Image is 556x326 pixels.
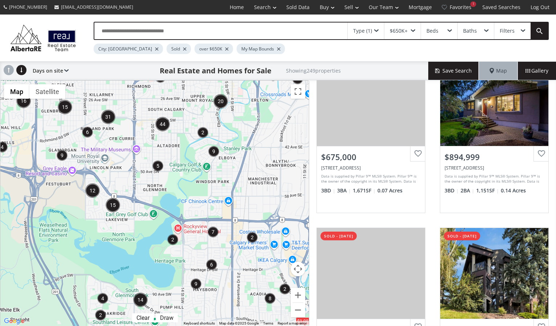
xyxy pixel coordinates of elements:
[61,4,133,10] span: [EMAIL_ADDRESS][DOMAIN_NAME]
[97,293,108,304] div: 4
[377,187,402,194] span: 0.07 Acres
[58,100,72,114] div: 15
[518,62,556,80] div: Gallery
[184,321,215,326] button: Keyboard shortcuts
[321,174,419,184] div: Data is supplied by Pillar 9™ MLS® System. Pillar 9™ is the owner of the copyright in its MLS® Sy...
[353,28,372,33] div: Type (1)
[208,227,218,237] div: 7
[353,187,376,194] span: 1,671 SF
[278,321,307,325] a: Report a map error
[156,314,178,321] div: Click to draw.
[291,303,305,317] button: Zoom out
[29,84,65,99] button: Show satellite imagery
[167,44,191,54] div: Sold
[296,317,314,325] div: $1.08M
[426,28,438,33] div: Beds
[445,174,542,184] div: Data is supplied by Pillar 9™ MLS® System. Pillar 9™ is the owner of the copyright in its MLS® Sy...
[247,232,258,243] div: 2
[463,28,477,33] div: Baths
[479,62,518,80] div: Map
[51,0,137,14] a: [EMAIL_ADDRESS][DOMAIN_NAME]
[135,314,151,321] div: Clear
[461,187,474,194] span: 2 BA
[213,94,228,109] div: 20
[158,314,175,321] div: Draw
[321,165,421,171] div: 1809 28 Avenue SW, Calgary, AB T2T 1J9
[470,1,476,7] div: 1
[219,321,259,325] span: Map data ©2025 Google
[291,262,305,276] button: Map camera controls
[445,187,459,194] span: 3 BD
[428,62,479,80] button: Save Search
[526,67,548,74] span: Gallery
[501,187,526,194] span: 0.14 Acres
[433,48,556,220] a: $894,999[STREET_ADDRESS]Data is supplied by Pillar 9™ MLS® System. Pillar 9™ is the owner of the ...
[309,48,433,220] a: $675,000[STREET_ADDRESS]Data is supplied by Pillar 9™ MLS® System. Pillar 9™ is the owner of the ...
[445,151,544,163] div: $894,999
[476,187,499,194] span: 1,151 SF
[167,234,178,245] div: 2
[490,67,507,74] span: Map
[265,293,275,304] div: 8
[237,44,285,54] div: My Map Bounds
[291,288,305,302] button: Zoom in
[286,68,341,73] h2: Showing 249 properties
[390,28,408,33] div: $650K+
[206,259,217,270] div: 6
[337,187,351,194] span: 3 BA
[291,84,305,99] button: Toggle fullscreen view
[279,284,290,294] div: 2
[321,151,421,163] div: $675,000
[85,183,100,198] div: 12
[57,150,68,161] div: 9
[95,310,106,321] div: 2
[152,160,163,171] div: 5
[321,187,335,194] span: 3 BD
[133,293,148,307] div: 14
[160,66,271,76] h1: Real Estate and Homes for Sale
[2,317,26,326] a: Open this area in Google Maps (opens a new window)
[94,44,163,54] div: City: [GEOGRAPHIC_DATA]
[16,94,31,108] div: 16
[208,146,219,157] div: 9
[132,314,154,321] div: Click to clear.
[500,28,515,33] div: Filters
[101,110,115,124] div: 31
[445,165,544,171] div: 3046 26A Street SW, Calgary, AB T3E 2E3
[106,198,120,212] div: 15
[9,4,47,10] span: [PHONE_NUMBER]
[2,317,26,326] img: Google
[191,278,201,289] div: 9
[155,72,166,83] div: 2
[7,23,79,53] img: Logo
[197,127,208,138] div: 2
[82,127,93,138] div: 6
[155,117,170,131] div: 44
[29,62,69,80] div: Days on site
[263,321,273,325] a: Terms
[4,84,29,99] button: Show street map
[195,44,233,54] div: over $650K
